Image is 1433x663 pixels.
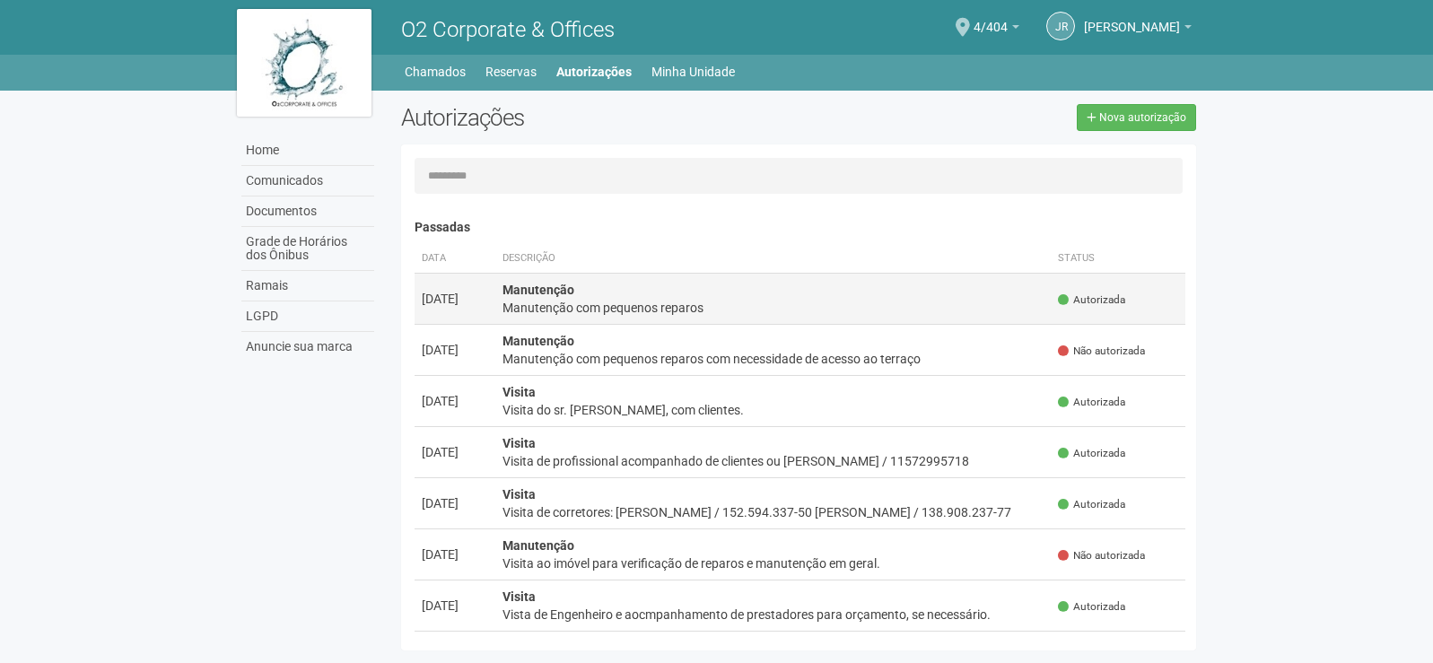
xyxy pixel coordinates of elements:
a: Minha Unidade [651,59,735,84]
a: [PERSON_NAME] [1084,22,1192,37]
div: Visita de profissional acompanhado de clientes ou [PERSON_NAME] / 11572995718 [502,452,1044,470]
div: [DATE] [422,290,488,308]
span: 4/404 [974,3,1008,34]
a: Ramais [241,271,374,301]
a: Chamados [405,59,466,84]
a: Autorizações [556,59,632,84]
div: [DATE] [422,392,488,410]
h2: Autorizações [401,104,785,131]
div: [DATE] [422,545,488,563]
div: [DATE] [422,443,488,461]
a: JR [1046,12,1075,40]
strong: Visita [502,436,536,450]
span: Autorizada [1058,292,1125,308]
span: Autorizada [1058,446,1125,461]
strong: Manutenção [502,334,574,348]
a: Comunicados [241,166,374,196]
div: Visita do sr. [PERSON_NAME], com clientes. [502,401,1044,419]
div: [DATE] [422,597,488,615]
strong: Visita [502,385,536,399]
span: Jacqueline Rosa Mendes Franco [1084,3,1180,34]
a: Nova autorização [1077,104,1196,131]
span: O2 Corporate & Offices [401,17,615,42]
span: Autorizada [1058,395,1125,410]
div: [DATE] [422,341,488,359]
img: logo.jpg [237,9,371,117]
strong: Visita [502,487,536,502]
span: Não autorizada [1058,548,1145,563]
strong: Manutenção [502,538,574,553]
span: Autorizada [1058,497,1125,512]
a: Home [241,135,374,166]
a: Reservas [485,59,537,84]
div: [DATE] [422,494,488,512]
a: Grade de Horários dos Ônibus [241,227,374,271]
th: Data [415,244,495,274]
div: Vista de Engenheiro e aocmpanhamento de prestadores para orçamento, se necessário. [502,606,1044,624]
span: Autorizada [1058,599,1125,615]
th: Status [1051,244,1185,274]
div: Manutenção com pequenos reparos [502,299,1044,317]
span: Nova autorização [1099,111,1186,124]
a: Documentos [241,196,374,227]
strong: Visita [502,589,536,604]
div: Manutenção com pequenos reparos com necessidade de acesso ao terraço [502,350,1044,368]
span: Não autorizada [1058,344,1145,359]
strong: Manutenção [502,283,574,297]
a: LGPD [241,301,374,332]
a: 4/404 [974,22,1019,37]
h4: Passadas [415,221,1186,234]
div: Visita ao imóvel para verificação de reparos e manutenção em geral. [502,554,1044,572]
div: Visita de corretores: [PERSON_NAME] / 152.594.337-50 [PERSON_NAME] / 138.908.237-77 [502,503,1044,521]
th: Descrição [495,244,1052,274]
a: Anuncie sua marca [241,332,374,362]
